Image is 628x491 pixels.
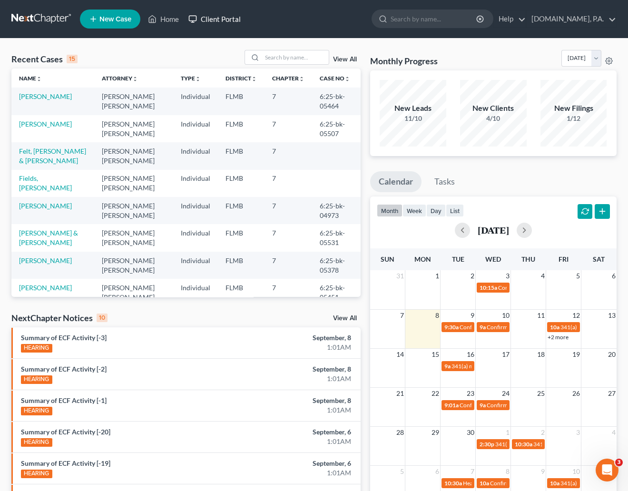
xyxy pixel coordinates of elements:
[487,402,540,409] span: Confirmation hearing
[505,270,510,282] span: 3
[560,324,598,331] span: 341(a) meeting
[466,427,475,438] span: 30
[226,75,257,82] a: Districtunfold_more
[21,470,52,478] div: HEARING
[173,115,218,142] td: Individual
[460,402,513,409] span: Confirmation hearing
[247,405,351,415] div: 1:01AM
[515,441,532,448] span: 10:30a
[611,427,617,438] span: 4
[536,349,546,360] span: 18
[265,252,312,279] td: 7
[470,310,475,321] span: 9
[251,76,257,82] i: unfold_more
[470,466,475,477] span: 7
[466,349,475,360] span: 16
[21,375,52,384] div: HEARING
[593,255,605,263] span: Sat
[480,402,486,409] span: 9a
[19,256,72,265] a: [PERSON_NAME]
[21,407,52,415] div: HEARING
[444,402,459,409] span: 9:01a
[466,388,475,399] span: 23
[434,270,440,282] span: 1
[611,270,617,282] span: 6
[494,10,526,28] a: Help
[380,103,446,114] div: New Leads
[395,349,405,360] span: 14
[460,114,527,123] div: 4/10
[426,204,446,217] button: day
[99,16,131,23] span: New Case
[536,310,546,321] span: 11
[377,204,402,217] button: month
[265,279,312,306] td: 7
[431,349,440,360] span: 15
[575,270,581,282] span: 5
[607,349,617,360] span: 20
[501,310,510,321] span: 10
[218,224,265,251] td: FLMB
[94,170,173,197] td: [PERSON_NAME] [PERSON_NAME]
[399,466,405,477] span: 5
[414,255,431,263] span: Mon
[521,255,535,263] span: Thu
[218,142,265,169] td: FLMB
[262,50,329,64] input: Search by name...
[540,270,546,282] span: 4
[540,466,546,477] span: 9
[550,324,559,331] span: 10a
[495,441,533,448] span: 341(a) meeting
[312,115,361,142] td: 6:25-bk-05507
[320,75,350,82] a: Case Nounfold_more
[173,88,218,115] td: Individual
[431,427,440,438] span: 29
[312,252,361,279] td: 6:25-bk-05378
[94,224,173,251] td: [PERSON_NAME] [PERSON_NAME]
[143,10,184,28] a: Home
[501,388,510,399] span: 24
[434,310,440,321] span: 8
[444,324,459,331] span: 9:30a
[173,170,218,197] td: Individual
[102,75,138,82] a: Attorneyunfold_more
[265,170,312,197] td: 7
[247,459,351,468] div: September, 6
[470,270,475,282] span: 2
[452,255,464,263] span: Tue
[312,224,361,251] td: 6:25-bk-05531
[501,349,510,360] span: 17
[132,76,138,82] i: unfold_more
[19,75,42,82] a: Nameunfold_more
[173,252,218,279] td: Individual
[505,466,510,477] span: 8
[94,279,173,306] td: [PERSON_NAME] [PERSON_NAME]
[218,252,265,279] td: FLMB
[218,279,265,306] td: FLMB
[218,170,265,197] td: FLMB
[67,55,78,63] div: 15
[173,224,218,251] td: Individual
[480,441,494,448] span: 2:30p
[380,114,446,123] div: 11/10
[490,480,544,487] span: Confirmation hearing
[94,88,173,115] td: [PERSON_NAME] [PERSON_NAME]
[21,428,110,436] a: Summary of ECF Activity [-20]
[21,459,110,467] a: Summary of ECF Activity [-19]
[402,204,426,217] button: week
[97,314,108,322] div: 10
[19,202,72,210] a: [PERSON_NAME]
[596,459,618,481] iframe: Intercom live chat
[607,388,617,399] span: 27
[94,252,173,279] td: [PERSON_NAME] [PERSON_NAME]
[11,312,108,324] div: NextChapter Notices
[181,75,201,82] a: Typeunfold_more
[299,76,304,82] i: unfold_more
[444,363,451,370] span: 9a
[173,279,218,306] td: Individual
[571,310,581,321] span: 12
[548,334,569,341] a: +2 more
[94,197,173,224] td: [PERSON_NAME] [PERSON_NAME]
[265,142,312,169] td: 7
[247,396,351,405] div: September, 8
